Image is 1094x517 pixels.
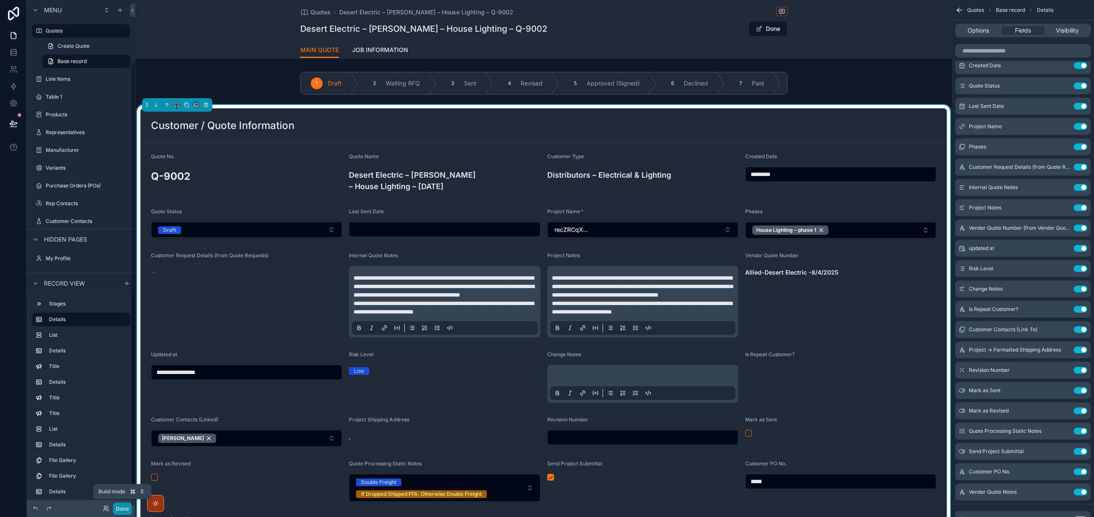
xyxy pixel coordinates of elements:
label: Details [49,379,127,385]
span: Change Notes [547,351,581,357]
h4: Distributors – Electrical & Lighting [547,169,738,181]
span: House Lighting – phase 1 [756,227,816,234]
button: Unselect 1 [752,225,828,235]
button: Unselect IF_DROPPED_SHIPPED_FFA_OTHERWISE_DOUBLE_FREIGHT [356,489,487,498]
a: Purchase Orders (POs) [32,179,130,192]
span: Created Date [745,153,777,159]
span: Send Project Submittal [969,448,1024,455]
span: Change Notes [969,286,1003,292]
label: My Profile [46,255,129,262]
span: Project Shipping Address [349,416,409,423]
span: Build mode [99,488,125,495]
span: Customer Contacts (Linked) [151,416,218,423]
span: recZRCqX... [554,225,588,234]
span: Customer Type [547,153,584,159]
span: Vendor Quote Number (from Vendor Quotes) [969,225,1070,231]
span: Project Name [547,208,580,214]
span: Revision Number [547,416,588,423]
label: Stages [49,300,127,307]
span: Mark as Sent [745,416,777,423]
span: Phases [969,143,986,150]
span: Quotes [310,8,331,16]
label: List [49,426,127,432]
span: -- [151,268,156,277]
label: Details [49,316,123,323]
span: Customer Request Details (from Quote Requests) [151,252,269,258]
div: scrollable content [27,293,135,500]
label: Details [49,488,127,495]
span: Phases [745,208,762,214]
span: JOB INFORMATION [352,46,408,54]
label: Customer Contacts [46,218,129,225]
label: Title [49,410,127,417]
span: [PERSON_NAME] [162,435,204,442]
label: File Gallery [49,457,127,464]
span: Project → Formatted Shipping Address [969,346,1061,353]
button: Select Button [349,474,540,502]
span: Send Project Submittal [547,460,602,467]
span: Vendor Quote Notes [969,489,1017,495]
span: Project Notes [969,204,1001,211]
button: Select Button [151,430,342,447]
div: Low [354,367,364,375]
span: MAIN QUOTE [300,46,339,54]
span: Revision Number [969,367,1010,374]
span: updated at [969,245,994,252]
span: Customer PO No. [969,468,1010,475]
button: Unselect DOUBLE_FREIGHT [356,478,401,486]
label: Details [49,441,127,448]
label: Representatives [46,129,129,136]
span: Project Notes [547,252,580,258]
span: Details [1037,7,1053,14]
a: Base record [42,55,130,68]
a: MAIN QUOTE [300,42,339,58]
a: Quotes [32,24,130,38]
span: Mark as Revised [969,407,1009,414]
span: Customer Contacts (Link To) [969,326,1037,333]
label: Details [49,347,127,354]
label: Line Items [46,76,129,82]
span: Is Repeat Customer? [745,351,795,357]
span: Fields [1015,26,1031,35]
span: Customer PO No. [745,460,787,467]
label: Title [49,394,127,401]
span: Created Date [969,62,1001,69]
span: Last Sent Date [349,208,384,214]
div: Draft [163,226,176,234]
span: Visibility [1056,26,1079,35]
a: Representatives [32,126,130,139]
label: Manufacturer [46,147,129,154]
span: Record view [44,279,85,288]
span: Quotes [967,7,984,14]
span: Quote No. [151,153,175,159]
label: File Gallery [49,473,127,479]
span: Mark as Sent [969,387,1001,394]
span: Quote Processing Static Notes [969,428,1042,434]
span: Is Repeat Customer? [969,306,1018,313]
a: Table 1 [32,90,130,104]
span: Last Sent Date [969,103,1004,110]
span: Risk Level [969,265,993,272]
span: Updated at [151,351,177,357]
a: Variants [32,161,130,175]
div: If Dropped Shipped FFA, Otherwise Double Freight [361,490,482,498]
button: Done [749,21,787,36]
span: Risk Level [349,351,373,357]
a: JOB INFORMATION [352,42,408,59]
span: Base record [996,7,1025,14]
strong: Allied-Desert Electric -8/4/2025 [745,269,839,276]
h2: Q-9002 [151,169,342,183]
label: Products [46,111,129,118]
label: Rep Contacts [46,200,129,207]
label: List [49,332,127,338]
button: Unselect 1 [158,434,216,443]
span: Hidden pages [44,235,87,244]
a: Rep Contacts [32,197,130,210]
span: E [139,488,145,495]
span: Internal Quote Notes [969,184,1018,191]
label: Purchase Orders (POs) [46,182,129,189]
label: Variants [46,165,129,171]
button: Select Button [745,222,936,239]
span: Quote Status [969,82,1000,89]
span: Base record [58,58,87,65]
